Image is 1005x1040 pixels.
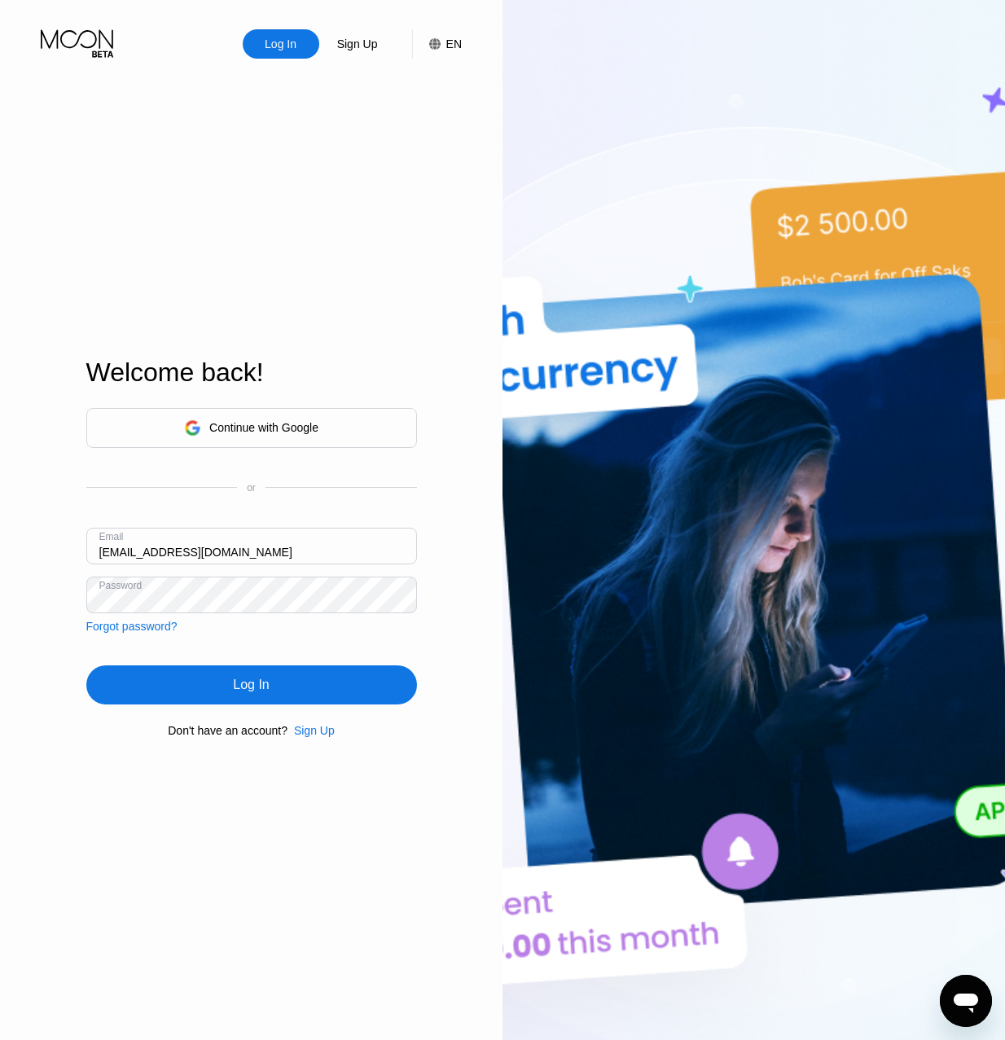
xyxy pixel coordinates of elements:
div: Email [99,531,124,542]
div: Forgot password? [86,620,178,633]
div: Continue with Google [86,408,417,448]
div: Don't have an account? [168,724,287,737]
div: Log In [243,29,319,59]
div: Welcome back! [86,358,417,388]
div: Log In [233,677,269,693]
div: Sign Up [287,724,335,737]
div: Continue with Google [209,421,318,434]
div: Sign Up [294,724,335,737]
iframe: Button to launch messaging window [940,975,992,1027]
div: Sign Up [319,29,396,59]
div: or [247,482,256,494]
div: EN [446,37,462,50]
div: Password [99,580,143,591]
div: Log In [263,36,298,52]
div: Sign Up [336,36,380,52]
div: Log In [86,665,417,704]
div: EN [412,29,462,59]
